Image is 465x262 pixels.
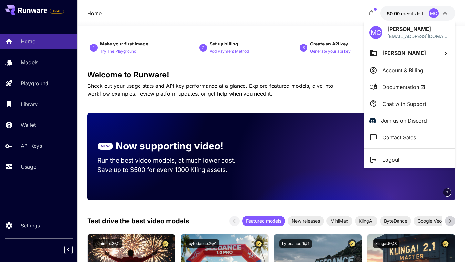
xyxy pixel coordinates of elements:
p: [EMAIL_ADDRESS][DOMAIN_NAME] [387,33,449,40]
p: Join us on Discord [381,117,427,125]
div: merve.cakir@tap-nation.io [387,33,449,40]
div: MC [369,26,382,39]
p: Chat with Support [382,100,426,108]
p: Contact Sales [382,134,416,141]
p: Logout [382,156,399,164]
button: [PERSON_NAME] [364,44,455,62]
p: Account & Billing [382,66,423,74]
span: Documentation [382,83,425,91]
p: [PERSON_NAME] [387,25,449,33]
span: [PERSON_NAME] [382,50,426,56]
